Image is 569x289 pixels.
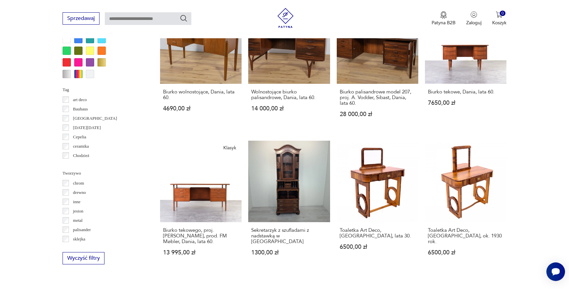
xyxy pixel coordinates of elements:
[340,244,415,250] p: 6500,00 zł
[492,11,506,26] button: 0Koszyk
[251,250,327,255] p: 1300,00 zł
[73,105,88,113] p: Bauhaus
[492,20,506,26] p: Koszyk
[337,2,418,130] a: KlasykBiurko palisandrowe model 207, proj. A. Vodder, Sibast, Dania, lata 60.Biurko palisandrowe ...
[496,11,502,18] img: Ikona koszyka
[432,11,456,26] button: Patyna B2B
[63,252,104,264] button: Wyczyść filtry
[425,2,506,130] a: Biurko tekowe, Dania, lata 60.Biurko tekowe, Dania, lata 60.7650,00 zł
[73,245,82,252] p: szkło
[180,14,188,22] button: Szukaj
[73,161,89,169] p: Ćmielów
[428,89,503,95] h3: Biurko tekowe, Dania, lata 60.
[471,11,477,18] img: Ikonka użytkownika
[163,250,239,255] p: 13 995,00 zł
[73,180,84,187] p: chrom
[251,106,327,111] p: 14 000,00 zł
[251,227,327,244] h3: Sekretarzyk z szufladami z nadstawką w [GEOGRAPHIC_DATA]
[428,227,503,244] h3: Toaletka Art Deco, [GEOGRAPHIC_DATA], ok. 1930 rok.
[432,20,456,26] p: Patyna B2B
[428,100,503,106] p: 7650,00 zł
[63,170,144,177] p: Tworzywo
[546,262,565,281] iframe: Smartsupp widget button
[73,124,101,131] p: [DATE][DATE]
[251,89,327,100] h3: Wolnostojące biurko palisandrowe, Dania, lata 60.
[73,198,80,206] p: inne
[428,250,503,255] p: 6500,00 zł
[73,208,83,215] p: jesion
[160,2,242,130] a: Biurko wolnostojące, Dania, lata 60.Biurko wolnostojące, Dania, lata 60.4690,00 zł
[160,141,242,268] a: KlasykBiurko tekowego, proj. K. Kristiansen, prod. FM Møbler, Dania, lata 60.Biurko tekowego, pro...
[163,106,239,111] p: 4690,00 zł
[163,227,239,244] h3: Biurko tekowego, proj. [PERSON_NAME], prod. FM Møbler, Dania, lata 60.
[73,143,89,150] p: ceramika
[73,96,87,103] p: art deco
[466,11,481,26] button: Zaloguj
[500,11,505,16] div: 0
[63,86,144,93] p: Tag
[63,17,99,21] a: Sprzedawaj
[63,12,99,25] button: Sprzedawaj
[73,226,91,233] p: palisander
[73,152,89,159] p: Chodzież
[276,8,295,28] img: Patyna - sklep z meblami i dekoracjami vintage
[425,141,506,268] a: Toaletka Art Deco, Polska, ok. 1930 rok.Toaletka Art Deco, [GEOGRAPHIC_DATA], ok. 1930 rok.6500,0...
[340,111,415,117] p: 28 000,00 zł
[440,11,447,19] img: Ikona medalu
[340,89,415,106] h3: Biurko palisandrowe model 207, proj. A. Vodder, Sibast, Dania, lata 60.
[73,217,83,224] p: metal
[337,141,418,268] a: Toaletka Art Deco, Polska, lata 30.Toaletka Art Deco, [GEOGRAPHIC_DATA], lata 30.6500,00 zł
[73,115,117,122] p: [GEOGRAPHIC_DATA]
[73,189,86,196] p: drewno
[248,2,330,130] a: Wolnostojące biurko palisandrowe, Dania, lata 60.Wolnostojące biurko palisandrowe, Dania, lata 60...
[432,11,456,26] a: Ikona medaluPatyna B2B
[163,89,239,100] h3: Biurko wolnostojące, Dania, lata 60.
[248,141,330,268] a: Sekretarzyk z szufladami z nadstawką w orzechuSekretarzyk z szufladami z nadstawką w [GEOGRAPHIC_...
[466,20,481,26] p: Zaloguj
[73,133,86,141] p: Cepelia
[73,235,85,243] p: sklejka
[340,227,415,239] h3: Toaletka Art Deco, [GEOGRAPHIC_DATA], lata 30.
